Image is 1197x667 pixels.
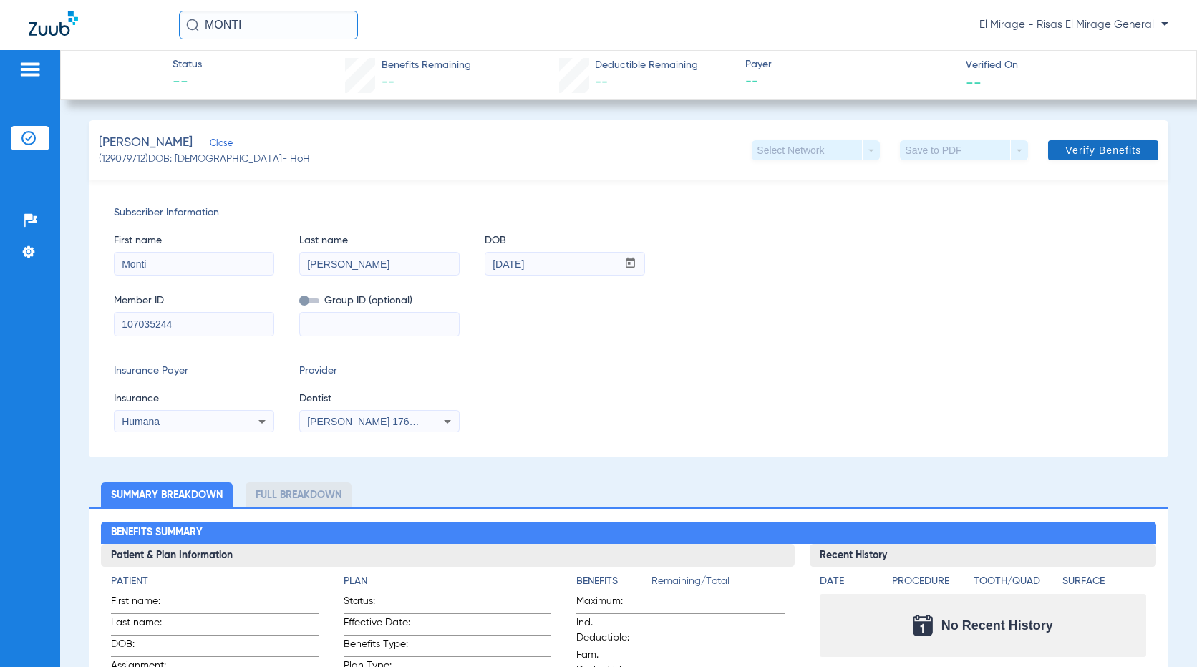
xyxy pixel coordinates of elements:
[745,73,954,91] span: --
[111,594,181,613] span: First name:
[745,57,954,72] span: Payer
[820,574,880,589] h4: Date
[1048,140,1158,160] button: Verify Benefits
[820,574,880,594] app-breakdown-title: Date
[576,574,651,589] h4: Benefits
[595,76,608,89] span: --
[616,253,644,276] button: Open calendar
[173,57,202,72] span: Status
[299,293,460,308] span: Group ID (optional)
[344,637,414,656] span: Benefits Type:
[186,19,199,31] img: Search Icon
[111,637,181,656] span: DOB:
[29,11,78,36] img: Zuub Logo
[892,574,969,589] h4: Procedure
[1065,145,1141,156] span: Verify Benefits
[299,364,460,379] span: Provider
[966,58,1174,73] span: Verified On
[111,574,319,589] h4: Patient
[122,416,160,427] span: Humana
[810,544,1156,567] h3: Recent History
[99,134,193,152] span: [PERSON_NAME]
[173,73,202,93] span: --
[595,58,698,73] span: Deductible Remaining
[101,482,233,507] li: Summary Breakdown
[111,615,181,635] span: Last name:
[101,522,1156,545] h2: Benefits Summary
[299,391,460,406] span: Dentist
[307,416,448,427] span: [PERSON_NAME] 1760006621
[99,152,310,167] span: (129079712) DOB: [DEMOGRAPHIC_DATA] - HoH
[941,618,1053,633] span: No Recent History
[299,233,460,248] span: Last name
[344,615,414,635] span: Effective Date:
[576,574,651,594] app-breakdown-title: Benefits
[179,11,358,39] input: Search for patients
[114,293,274,308] span: Member ID
[485,233,645,248] span: DOB
[892,574,969,594] app-breakdown-title: Procedure
[114,233,274,248] span: First name
[974,574,1057,589] h4: Tooth/Quad
[114,364,274,379] span: Insurance Payer
[114,205,1144,220] span: Subscriber Information
[651,574,784,594] span: Remaining/Total
[974,574,1057,594] app-breakdown-title: Tooth/Quad
[114,391,274,406] span: Insurance
[382,76,394,89] span: --
[344,594,414,613] span: Status:
[979,18,1168,32] span: El Mirage - Risas El Mirage General
[1062,574,1146,589] h4: Surface
[101,544,794,567] h3: Patient & Plan Information
[576,594,646,613] span: Maximum:
[210,138,223,152] span: Close
[966,74,982,89] span: --
[382,58,471,73] span: Benefits Remaining
[576,615,646,646] span: Ind. Deductible:
[19,61,42,78] img: hamburger-icon
[246,482,352,507] li: Full Breakdown
[1062,574,1146,594] app-breakdown-title: Surface
[913,615,933,636] img: Calendar
[1125,598,1197,667] iframe: Chat Widget
[344,574,551,589] h4: Plan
